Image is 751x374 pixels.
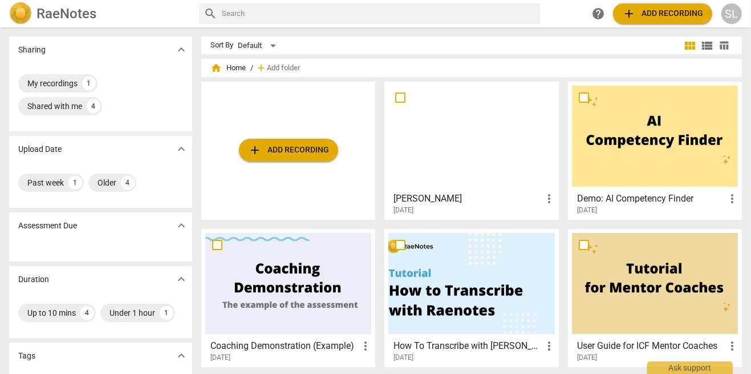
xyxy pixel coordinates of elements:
div: Default [238,37,280,55]
div: Up to 10 mins [27,307,76,319]
button: Show more [173,140,190,158]
h3: Demo: AI Competency Finder [577,192,725,206]
p: Assessment Due [18,220,77,232]
span: more_vert [725,192,739,206]
div: 4 [121,176,135,190]
div: Older [98,177,116,188]
span: [DATE] [577,353,597,363]
span: add [248,143,262,157]
span: expand_more [174,349,188,363]
div: 4 [80,306,94,320]
div: Shared with me [27,100,82,112]
span: view_module [683,39,697,53]
a: User Guide for ICF Mentor Coaches[DATE] [572,233,738,362]
div: 1 [82,77,96,90]
div: 1 [68,176,82,190]
h3: Yvonne Chen [393,192,542,206]
div: Sort By [210,41,233,50]
button: Upload [239,139,338,162]
h2: RaeNotes [36,6,96,22]
span: more_vert [542,339,556,353]
span: [DATE] [577,206,597,215]
span: help [591,7,605,21]
span: [DATE] [393,206,413,215]
button: Table view [716,37,733,54]
span: view_list [700,39,714,53]
h3: How To Transcribe with RaeNotes [393,339,542,353]
span: search [204,7,217,21]
a: How To Transcribe with [PERSON_NAME][DATE] [388,233,554,362]
a: Coaching Demonstration (Example)[DATE] [205,233,371,362]
button: Show more [173,217,190,234]
span: expand_more [174,142,188,156]
span: more_vert [542,192,556,206]
span: add [622,7,636,21]
span: Add recording [622,7,703,21]
div: My recordings [27,78,78,89]
span: home [210,62,222,74]
span: more_vert [359,339,372,353]
a: [PERSON_NAME][DATE] [388,86,554,215]
div: Under 1 hour [109,307,155,319]
button: SL [721,3,742,24]
img: Logo [9,2,32,25]
a: LogoRaeNotes [9,2,190,25]
p: Tags [18,350,35,362]
button: Show more [173,41,190,58]
span: expand_more [174,272,188,286]
span: / [250,64,253,73]
h3: Coaching Demonstration (Example) [210,339,359,353]
a: Help [588,3,608,24]
span: add [255,62,267,74]
span: Add recording [248,143,329,157]
div: 4 [87,99,100,113]
button: List view [699,37,716,54]
a: Demo: AI Competency Finder[DATE] [572,86,738,215]
span: table_chart [719,40,730,51]
span: expand_more [174,43,188,57]
input: Search [222,5,535,23]
span: more_vert [725,339,739,353]
p: Duration [18,274,49,285]
span: Add folder [267,64,300,73]
button: Upload [613,3,712,24]
span: Home [210,62,246,74]
div: 1 [160,306,173,320]
h3: User Guide for ICF Mentor Coaches [577,339,725,353]
button: Show more [173,271,190,288]
span: [DATE] [210,353,230,363]
span: [DATE] [393,353,413,363]
button: Show more [173,347,190,364]
p: Sharing [18,44,46,56]
p: Upload Date [18,143,62,155]
span: expand_more [174,219,188,232]
div: Past week [27,177,64,188]
div: Ask support [647,361,733,374]
button: Tile view [681,37,699,54]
